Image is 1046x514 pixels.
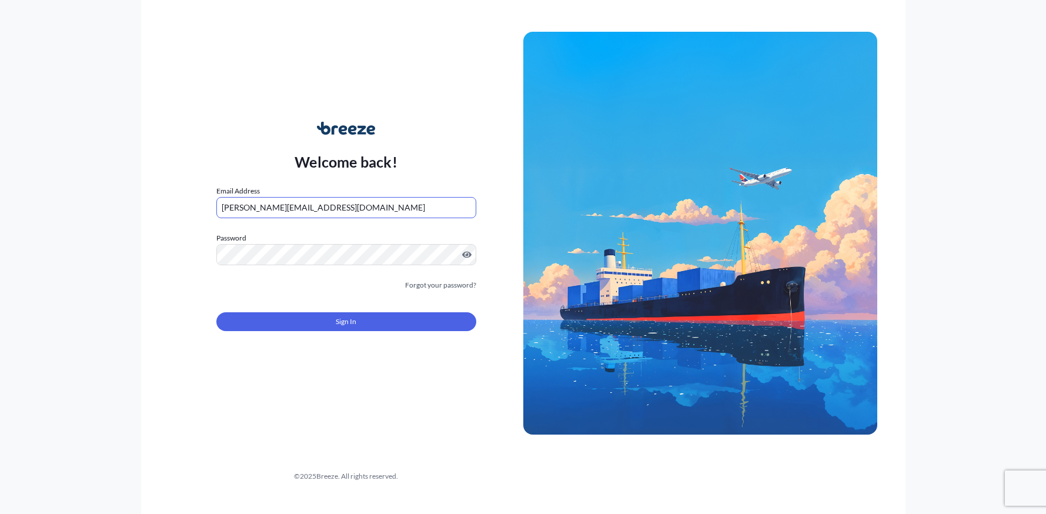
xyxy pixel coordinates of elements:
label: Email Address [216,185,260,197]
a: Forgot your password? [405,279,476,291]
span: Sign In [336,316,356,328]
input: example@gmail.com [216,197,476,218]
button: Sign In [216,312,476,331]
p: Welcome back! [295,152,397,171]
div: © 2025 Breeze. All rights reserved. [169,470,523,482]
label: Password [216,232,476,244]
img: Ship illustration [523,32,877,434]
button: Show password [462,250,472,259]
